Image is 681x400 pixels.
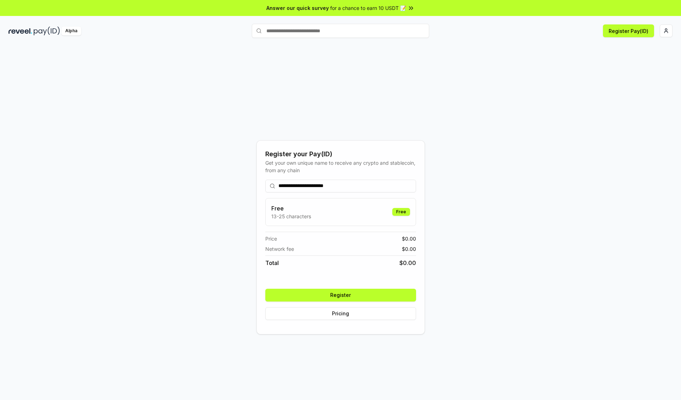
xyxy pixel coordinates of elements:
[271,204,311,213] h3: Free
[265,289,416,302] button: Register
[265,259,279,267] span: Total
[271,213,311,220] p: 13-25 characters
[265,307,416,320] button: Pricing
[265,159,416,174] div: Get your own unique name to receive any crypto and stablecoin, from any chain
[266,4,329,12] span: Answer our quick survey
[265,235,277,242] span: Price
[9,27,32,35] img: reveel_dark
[61,27,81,35] div: Alpha
[402,235,416,242] span: $ 0.00
[402,245,416,253] span: $ 0.00
[34,27,60,35] img: pay_id
[603,24,654,37] button: Register Pay(ID)
[330,4,406,12] span: for a chance to earn 10 USDT 📝
[392,208,410,216] div: Free
[265,149,416,159] div: Register your Pay(ID)
[265,245,294,253] span: Network fee
[399,259,416,267] span: $ 0.00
